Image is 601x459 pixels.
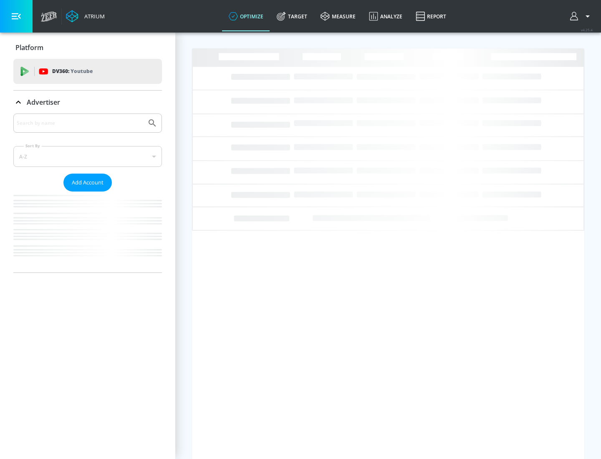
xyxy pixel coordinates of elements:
a: measure [314,1,362,31]
input: Search by name [17,118,143,129]
div: Atrium [81,13,105,20]
span: v 4.25.4 [581,28,593,32]
div: A-Z [13,146,162,167]
div: Advertiser [13,113,162,272]
span: Add Account [72,178,104,187]
p: Youtube [71,67,93,76]
a: optimize [222,1,270,31]
button: Add Account [63,174,112,192]
a: Target [270,1,314,31]
nav: list of Advertiser [13,192,162,272]
a: Analyze [362,1,409,31]
div: Platform [13,36,162,59]
p: Platform [15,43,43,52]
p: DV360: [52,67,93,76]
p: Advertiser [27,98,60,107]
label: Sort By [24,143,42,149]
div: Advertiser [13,91,162,114]
a: Atrium [66,10,105,23]
a: Report [409,1,453,31]
div: DV360: Youtube [13,59,162,84]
